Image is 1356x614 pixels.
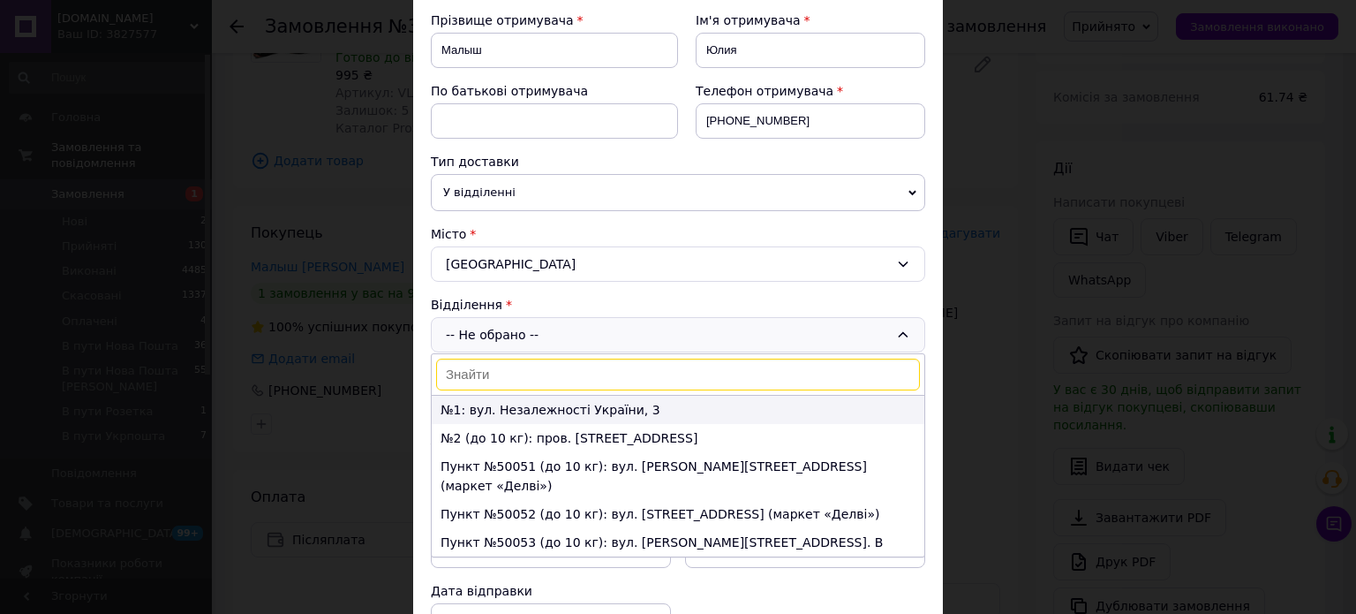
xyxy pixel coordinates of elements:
[696,103,925,139] input: +380
[432,424,924,452] li: №2 (до 10 кг): пров. [STREET_ADDRESS]
[431,317,925,352] div: -- Не обрано --
[432,528,924,576] li: Пункт №50053 (до 10 кг): вул. [PERSON_NAME][STREET_ADDRESS]. В (маркет «Делві»)
[431,296,925,314] div: Відділення
[696,84,833,98] span: Телефон отримувача
[431,225,925,243] div: Місто
[431,174,925,211] span: У відділенні
[431,13,574,27] span: Прізвище отримувача
[431,582,671,600] div: Дата відправки
[432,396,924,424] li: №1: вул. Незалежності України, 3
[696,13,801,27] span: Ім'я отримувача
[431,155,519,169] span: Тип доставки
[436,359,920,390] input: Знайти
[432,500,924,528] li: Пункт №50052 (до 10 кг): вул. [STREET_ADDRESS] (маркет «Делві»)
[431,246,925,282] div: [GEOGRAPHIC_DATA]
[431,84,588,98] span: По батькові отримувача
[432,452,924,500] li: Пункт №50051 (до 10 кг): вул. [PERSON_NAME][STREET_ADDRESS] (маркет «Делві»)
